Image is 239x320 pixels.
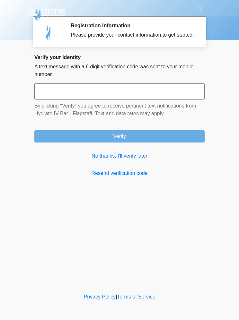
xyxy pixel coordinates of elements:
img: Agent Avatar [39,22,58,42]
img: Hydrate IV Bar - Flagstaff Logo [28,5,66,21]
a: No thanks, I'll verify later [34,152,205,160]
a: Resend verification code [34,169,205,177]
a: | [116,294,117,299]
h2: Verify your identity [34,54,205,60]
p: A text message with a 6 digit verification code was sent to your mobile number. [34,63,205,78]
button: Verify [34,130,205,143]
a: Privacy Policy [84,294,116,299]
p: By clicking "Verify" you agree to receive pertinent text notifications from Hydrate IV Bar - Flag... [34,102,205,117]
a: Terms of Service [117,294,155,299]
div: Please provide your contact information to get started. [71,31,195,39]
